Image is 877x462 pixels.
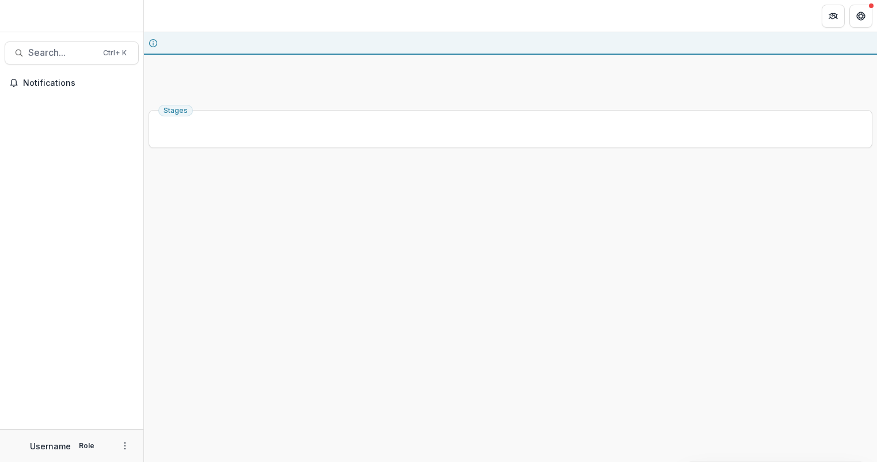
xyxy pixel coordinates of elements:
[5,41,139,65] button: Search...
[101,47,129,59] div: Ctrl + K
[849,5,872,28] button: Get Help
[23,78,134,88] span: Notifications
[28,47,96,58] span: Search...
[164,107,188,115] span: Stages
[118,439,132,453] button: More
[822,5,845,28] button: Partners
[75,441,98,451] p: Role
[30,440,71,452] p: Username
[5,74,139,92] button: Notifications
